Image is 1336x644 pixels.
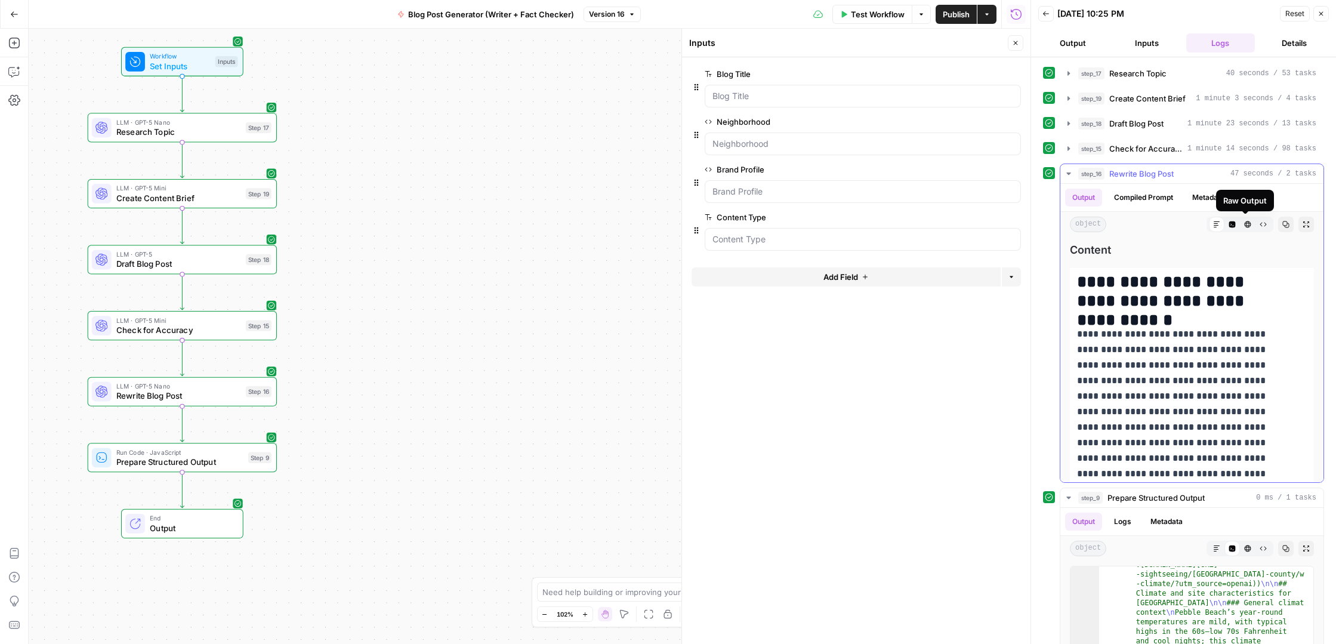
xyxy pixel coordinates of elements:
label: Blog Title [705,68,954,80]
button: Blog Post Generator (Writer + Fact Checker) [390,5,581,24]
div: Raw Output [1223,195,1267,207]
span: Reset [1285,8,1304,19]
span: 40 seconds / 53 tasks [1226,68,1316,79]
g: Edge from step_17 to step_19 [180,142,184,177]
span: step_15 [1078,143,1104,155]
span: step_17 [1078,67,1104,79]
g: Edge from step_16 to step_9 [180,406,184,442]
g: Edge from step_19 to step_18 [180,208,184,244]
span: Create Content Brief [1109,93,1186,104]
span: Publish [943,8,970,20]
button: Reset [1280,6,1310,21]
button: Output [1038,33,1107,53]
g: Edge from step_18 to step_15 [180,275,184,310]
input: Content Type [712,233,1013,245]
div: Step 19 [246,188,271,199]
div: EndOutput [88,509,277,538]
span: LLM · GPT-5 [116,249,241,259]
div: Step 15 [246,320,271,331]
button: Compiled Prompt [1107,189,1180,207]
button: 1 minute 14 seconds / 98 tasks [1060,139,1323,158]
div: Inputs [215,56,238,67]
span: Prepare Structured Output [1107,492,1205,504]
span: Run Code · JavaScript [116,447,243,457]
span: LLM · GPT-5 Mini [116,183,241,193]
button: Output [1065,189,1102,207]
button: 1 minute 3 seconds / 4 tasks [1060,89,1323,108]
span: LLM · GPT-5 Nano [116,117,241,127]
button: Logs [1107,513,1138,531]
span: Test Workflow [851,8,905,20]
input: Blog Title [712,90,1013,102]
span: LLM · GPT-5 Nano [116,381,241,391]
div: Step 18 [246,254,271,265]
span: Research Topic [1109,67,1167,79]
button: 0 ms / 1 tasks [1060,488,1323,507]
div: Inputs [689,37,1004,49]
label: Brand Profile [705,164,954,175]
button: Inputs [1112,33,1181,53]
div: WorkflowSet InputsInputs [88,47,277,76]
span: Blog Post Generator (Writer + Fact Checker) [408,8,574,20]
span: step_9 [1078,492,1103,504]
button: Version 16 [584,7,641,22]
button: Test Workflow [832,5,912,24]
span: Rewrite Blog Post [116,390,241,402]
span: 1 minute 3 seconds / 4 tasks [1196,93,1316,104]
span: Content [1070,242,1314,258]
button: Details [1260,33,1329,53]
span: object [1070,541,1106,556]
button: 1 minute 23 seconds / 13 tasks [1060,114,1323,133]
button: Output [1065,513,1102,531]
div: 47 seconds / 2 tasks [1060,184,1323,482]
div: Step 17 [246,122,271,133]
span: LLM · GPT-5 Mini [116,315,241,325]
span: Set Inputs [150,60,210,72]
span: 0 ms / 1 tasks [1256,492,1316,503]
span: Add Field [823,271,858,283]
span: 102% [557,609,573,619]
g: Edge from step_15 to step_16 [180,340,184,375]
span: Check for Accuracy [116,324,241,336]
span: Workflow [150,51,210,61]
span: Version 16 [589,9,625,20]
button: Metadata [1185,189,1232,207]
div: LLM · GPT-5Draft Blog PostStep 18 [88,245,277,274]
div: LLM · GPT-5 MiniCheck for AccuracyStep 15 [88,311,277,340]
button: Logs [1186,33,1255,53]
div: Step 9 [248,452,271,463]
span: 47 seconds / 2 tasks [1230,168,1316,179]
label: Content Type [705,211,954,223]
div: LLM · GPT-5 MiniCreate Content BriefStep 19 [88,179,277,208]
div: LLM · GPT-5 NanoResearch TopicStep 17 [88,113,277,142]
span: step_18 [1078,118,1104,130]
span: End [150,513,233,523]
span: 1 minute 23 seconds / 13 tasks [1187,118,1316,129]
span: Draft Blog Post [116,258,241,270]
g: Edge from step_9 to end [180,472,184,507]
input: Neighborhood [712,138,1013,150]
span: step_19 [1078,93,1104,104]
div: Run Code · JavaScriptPrepare Structured OutputStep 9 [88,443,277,472]
g: Edge from start to step_17 [180,76,184,112]
span: object [1070,217,1106,232]
button: 47 seconds / 2 tasks [1060,164,1323,183]
span: Draft Blog Post [1109,118,1164,130]
span: Rewrite Blog Post [1109,168,1174,180]
button: Add Field [692,267,1001,286]
span: Create Content Brief [116,192,241,204]
span: Research Topic [116,126,241,138]
span: Prepare Structured Output [116,456,243,468]
button: Metadata [1143,513,1190,531]
label: Neighborhood [705,116,954,128]
span: Output [150,522,233,534]
button: 40 seconds / 53 tasks [1060,64,1323,83]
input: Brand Profile [712,186,1013,198]
span: 1 minute 14 seconds / 98 tasks [1187,143,1316,154]
span: Check for Accuracy [1109,143,1183,155]
span: step_16 [1078,168,1104,180]
div: Step 16 [246,386,271,397]
div: LLM · GPT-5 NanoRewrite Blog PostStep 16 [88,377,277,406]
button: Publish [936,5,977,24]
